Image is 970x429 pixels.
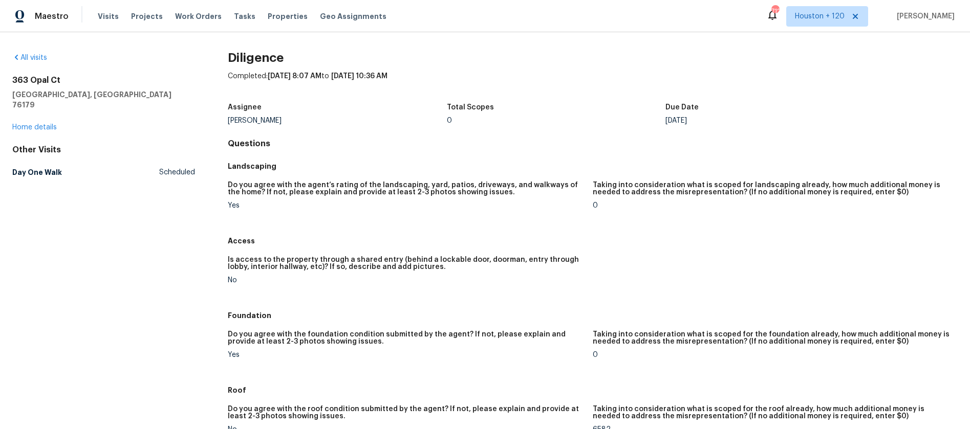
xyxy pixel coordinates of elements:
span: Work Orders [175,11,222,21]
div: Yes [228,351,585,358]
h4: Questions [228,139,958,149]
span: [DATE] 8:07 AM [268,73,321,80]
h5: Assignee [228,104,262,111]
h2: Diligence [228,53,958,63]
div: [DATE] [665,117,885,124]
h5: Is access to the property through a shared entry (behind a lockable door, doorman, entry through ... [228,256,585,270]
div: Completed: to [228,71,958,98]
span: Geo Assignments [320,11,386,21]
h5: Do you agree with the foundation condition submitted by the agent? If not, please explain and pro... [228,331,585,345]
div: 712 [771,6,779,16]
div: 0 [447,117,666,124]
div: Yes [228,202,585,209]
div: [PERSON_NAME] [228,117,447,124]
div: 0 [593,351,950,358]
h5: Taking into consideration what is scoped for the foundation already, how much additional money is... [593,331,950,345]
h5: Do you agree with the agent’s rating of the landscaping, yard, patios, driveways, and walkways of... [228,182,585,196]
h5: Do you agree with the roof condition submitted by the agent? If not, please explain and provide a... [228,405,585,420]
span: [DATE] 10:36 AM [331,73,387,80]
h5: Access [228,236,958,246]
h5: Foundation [228,310,958,321]
h5: Day One Walk [12,167,62,177]
h5: Taking into consideration what is scoped for the roof already, how much additional money is neede... [593,405,950,420]
span: Maestro [35,11,69,21]
span: [PERSON_NAME] [893,11,955,21]
h5: [GEOGRAPHIC_DATA], [GEOGRAPHIC_DATA] 76179 [12,89,195,110]
h5: Total Scopes [447,104,494,111]
span: Scheduled [159,167,195,177]
span: Visits [98,11,119,21]
span: Projects [131,11,163,21]
div: 0 [593,202,950,209]
span: Properties [268,11,308,21]
div: Other Visits [12,145,195,155]
h2: 363 Opal Ct [12,75,195,85]
a: Home details [12,124,57,131]
a: Day One WalkScheduled [12,163,195,182]
h5: Roof [228,385,958,395]
span: Tasks [234,13,255,20]
h5: Due Date [665,104,699,111]
h5: Taking into consideration what is scoped for landscaping already, how much additional money is ne... [593,182,950,196]
h5: Landscaping [228,161,958,171]
a: All visits [12,54,47,61]
div: No [228,277,585,284]
span: Houston + 120 [795,11,845,21]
